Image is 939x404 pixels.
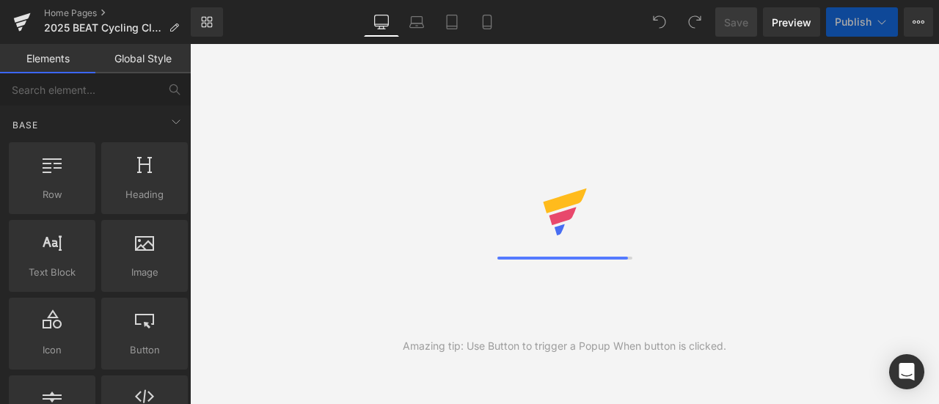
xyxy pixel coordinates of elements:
[889,354,924,389] div: Open Intercom Messenger
[469,7,505,37] a: Mobile
[904,7,933,37] button: More
[364,7,399,37] a: Desktop
[13,187,91,202] span: Row
[44,22,163,34] span: 2025 BEAT Cycling Club | Home [09.04]
[724,15,748,30] span: Save
[13,342,91,358] span: Icon
[44,7,191,19] a: Home Pages
[772,15,811,30] span: Preview
[835,16,872,28] span: Publish
[763,7,820,37] a: Preview
[13,265,91,280] span: Text Block
[106,265,183,280] span: Image
[403,338,726,354] div: Amazing tip: Use Button to trigger a Popup When button is clicked.
[11,118,40,132] span: Base
[826,7,898,37] button: Publish
[399,7,434,37] a: Laptop
[106,187,183,202] span: Heading
[95,44,191,73] a: Global Style
[106,342,183,358] span: Button
[645,7,674,37] button: Undo
[434,7,469,37] a: Tablet
[680,7,709,37] button: Redo
[191,7,223,37] a: New Library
